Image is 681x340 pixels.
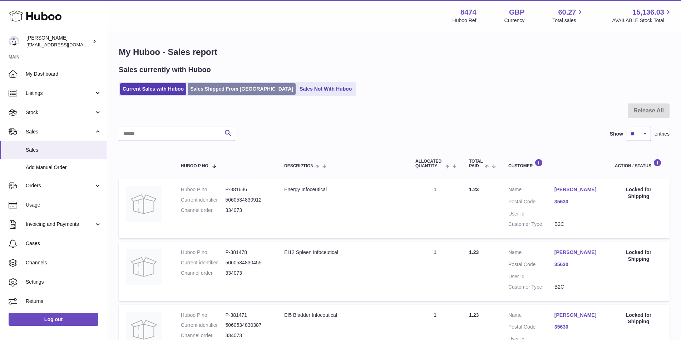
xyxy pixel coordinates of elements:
[655,131,670,137] span: entries
[453,17,477,24] div: Huboo Ref
[508,159,601,168] div: Customer
[558,7,576,17] span: 60.27
[181,332,226,339] dt: Channel order
[615,159,662,168] div: Action / Status
[612,7,672,24] a: 15,136.03 AVAILABLE Stock Total
[225,332,270,339] dd: 334073
[26,240,102,247] span: Cases
[26,147,102,153] span: Sales
[554,312,601,319] a: [PERSON_NAME]
[509,7,524,17] strong: GBP
[9,313,98,326] a: Log out
[225,312,270,319] dd: P-381471
[181,312,226,319] dt: Huboo P no
[126,249,162,285] img: no-photo.jpg
[181,197,226,203] dt: Current identifier
[469,187,479,192] span: 1.23
[225,186,270,193] dd: P-381636
[120,83,186,95] a: Current Sales with Huboo
[26,221,94,228] span: Invoicing and Payments
[610,131,623,137] label: Show
[284,249,401,256] div: EI12 Spleen Infoceutical
[9,36,19,47] img: orders@neshealth.com
[508,261,554,270] dt: Postal Code
[181,207,226,214] dt: Channel order
[508,273,554,280] dt: User Id
[552,17,584,24] span: Total sales
[615,186,662,200] div: Locked for Shipping
[508,249,554,258] dt: Name
[26,298,102,305] span: Returns
[552,7,584,24] a: 60.27 Total sales
[408,242,462,301] td: 1
[225,322,270,329] dd: 5060534830387
[504,17,525,24] div: Currency
[26,35,91,48] div: [PERSON_NAME]
[508,221,554,228] dt: Customer Type
[181,270,226,276] dt: Channel order
[469,249,479,255] span: 1.23
[554,249,601,256] a: [PERSON_NAME]
[554,198,601,205] a: 35630
[615,312,662,325] div: Locked for Shipping
[284,312,401,319] div: EI5 Bladder Infoceutical
[26,259,102,266] span: Channels
[508,312,554,320] dt: Name
[297,83,354,95] a: Sales Not With Huboo
[181,249,226,256] dt: Huboo P no
[508,324,554,332] dt: Postal Code
[26,71,102,77] span: My Dashboard
[469,312,479,318] span: 1.23
[469,159,483,168] span: Total paid
[554,284,601,290] dd: B2C
[508,284,554,290] dt: Customer Type
[26,42,105,47] span: [EMAIL_ADDRESS][DOMAIN_NAME]
[508,210,554,217] dt: User Id
[554,261,601,268] a: 35630
[284,186,401,193] div: Energy Infoceutical
[26,109,94,116] span: Stock
[415,159,444,168] span: ALLOCATED Quantity
[119,65,211,75] h2: Sales currently with Huboo
[632,7,664,17] span: 15,136.03
[554,221,601,228] dd: B2C
[508,198,554,207] dt: Postal Code
[119,46,670,58] h1: My Huboo - Sales report
[408,179,462,238] td: 1
[26,90,94,97] span: Listings
[225,207,270,214] dd: 334073
[225,259,270,266] dd: 5060534830455
[181,322,226,329] dt: Current identifier
[615,249,662,263] div: Locked for Shipping
[554,324,601,330] a: 35630
[508,186,554,195] dt: Name
[284,164,314,168] span: Description
[126,186,162,222] img: no-photo.jpg
[225,249,270,256] dd: P-381478
[26,182,94,189] span: Orders
[188,83,296,95] a: Sales Shipped From [GEOGRAPHIC_DATA]
[26,279,102,285] span: Settings
[26,164,102,171] span: Add Manual Order
[26,128,94,135] span: Sales
[225,197,270,203] dd: 5060534830912
[554,186,601,193] a: [PERSON_NAME]
[181,164,208,168] span: Huboo P no
[181,259,226,266] dt: Current identifier
[612,17,672,24] span: AVAILABLE Stock Total
[460,7,477,17] strong: 8474
[26,202,102,208] span: Usage
[181,186,226,193] dt: Huboo P no
[225,270,270,276] dd: 334073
